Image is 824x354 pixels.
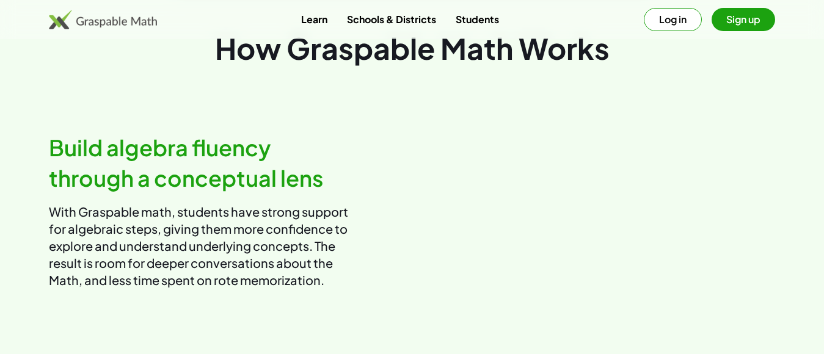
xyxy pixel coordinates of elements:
[49,27,775,68] div: How Graspable Math Works
[644,8,702,31] button: Log in
[446,8,509,31] a: Students
[337,8,446,31] a: Schools & Districts
[49,203,354,289] p: With Graspable math, students have strong support for algebraic steps, giving them more confidenc...
[291,8,337,31] a: Learn
[712,8,775,31] button: Sign up
[49,132,354,194] h2: Build algebra fluency through a conceptual lens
